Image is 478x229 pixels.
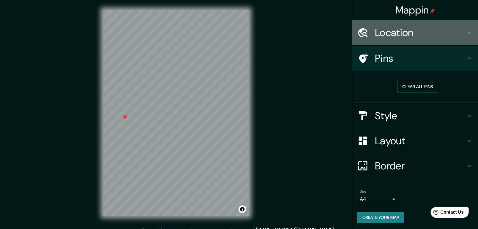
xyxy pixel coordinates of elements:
[360,189,366,194] label: Size
[375,26,465,39] h4: Location
[375,160,465,172] h4: Border
[360,194,398,204] div: A4
[103,10,249,216] canvas: Map
[352,46,478,71] div: Pins
[239,205,246,213] button: Toggle attribution
[352,153,478,178] div: Border
[395,4,435,16] h4: Mappin
[352,128,478,153] div: Layout
[430,8,435,13] img: pin-icon.png
[397,81,438,93] button: Clear all pins
[352,20,478,45] div: Location
[375,52,465,65] h4: Pins
[422,205,471,222] iframe: Help widget launcher
[375,109,465,122] h4: Style
[375,135,465,147] h4: Layout
[352,103,478,128] div: Style
[357,212,404,223] button: Create your map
